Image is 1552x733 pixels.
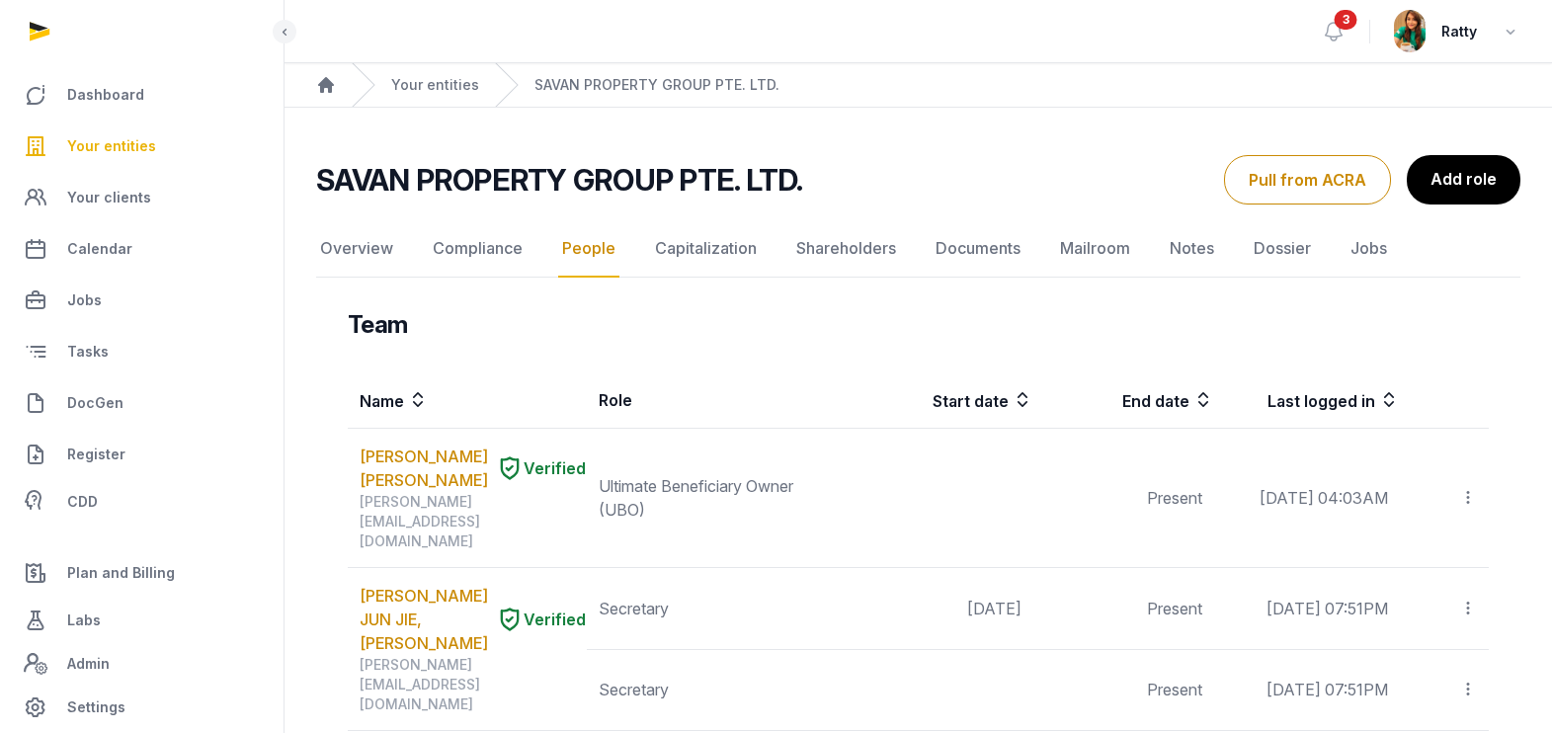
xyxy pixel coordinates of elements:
a: Compliance [429,220,527,278]
span: Admin [67,652,110,676]
th: Last logged in [1214,372,1399,429]
a: Jobs [1347,220,1391,278]
a: Calendar [16,225,268,273]
td: Secretary [587,568,853,650]
span: Present [1147,680,1202,699]
a: Your entities [391,75,479,95]
th: Role [587,372,853,429]
a: Mailroom [1056,220,1134,278]
span: 3 [1335,10,1357,30]
span: Ratty [1441,20,1477,43]
nav: Tabs [316,220,1520,278]
a: [PERSON_NAME] JUN JIE, [PERSON_NAME] [360,584,488,655]
a: Notes [1166,220,1218,278]
a: People [558,220,619,278]
td: [DATE] [853,568,1034,650]
th: Start date [853,372,1034,429]
a: Jobs [16,277,268,324]
a: Dossier [1250,220,1315,278]
img: avatar [1394,10,1426,52]
a: CDD [16,482,268,522]
a: Capitalization [651,220,761,278]
span: [DATE] 07:51PM [1266,599,1388,618]
a: [PERSON_NAME] [PERSON_NAME] [360,445,488,492]
a: Tasks [16,328,268,375]
a: DocGen [16,379,268,427]
h2: SAVAN PROPERTY GROUP PTE. LTD. [316,162,803,198]
th: Name [348,372,587,429]
span: Labs [67,609,101,632]
span: Verified [524,456,586,480]
a: Shareholders [792,220,900,278]
span: Plan and Billing [67,561,175,585]
a: Labs [16,597,268,644]
span: DocGen [67,391,123,415]
a: Admin [16,644,268,684]
span: Present [1147,599,1202,618]
span: Your clients [67,186,151,209]
th: End date [1033,372,1214,429]
a: Overview [316,220,397,278]
span: Register [67,443,125,466]
a: Plan and Billing [16,549,268,597]
span: Your entities [67,134,156,158]
td: Ultimate Beneficiary Owner (UBO) [587,429,853,568]
a: Documents [932,220,1024,278]
span: Settings [67,695,125,719]
a: Your clients [16,174,268,221]
span: Jobs [67,288,102,312]
div: [PERSON_NAME][EMAIL_ADDRESS][DOMAIN_NAME] [360,655,586,714]
td: Secretary [587,649,853,731]
a: Add role [1407,155,1520,204]
span: Calendar [67,237,132,261]
a: Register [16,431,268,478]
span: CDD [67,490,98,514]
a: SAVAN PROPERTY GROUP PTE. LTD. [534,75,779,95]
a: Dashboard [16,71,268,119]
a: Settings [16,684,268,731]
span: Tasks [67,340,109,364]
button: Pull from ACRA [1224,155,1391,204]
span: [DATE] 07:51PM [1266,680,1388,699]
h3: Team [348,309,408,341]
a: Your entities [16,122,268,170]
div: [PERSON_NAME][EMAIL_ADDRESS][DOMAIN_NAME] [360,492,586,551]
span: Verified [524,608,586,631]
span: Present [1147,488,1202,508]
span: Dashboard [67,83,144,107]
span: [DATE] 04:03AM [1260,488,1388,508]
nav: Breadcrumb [285,63,1552,108]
